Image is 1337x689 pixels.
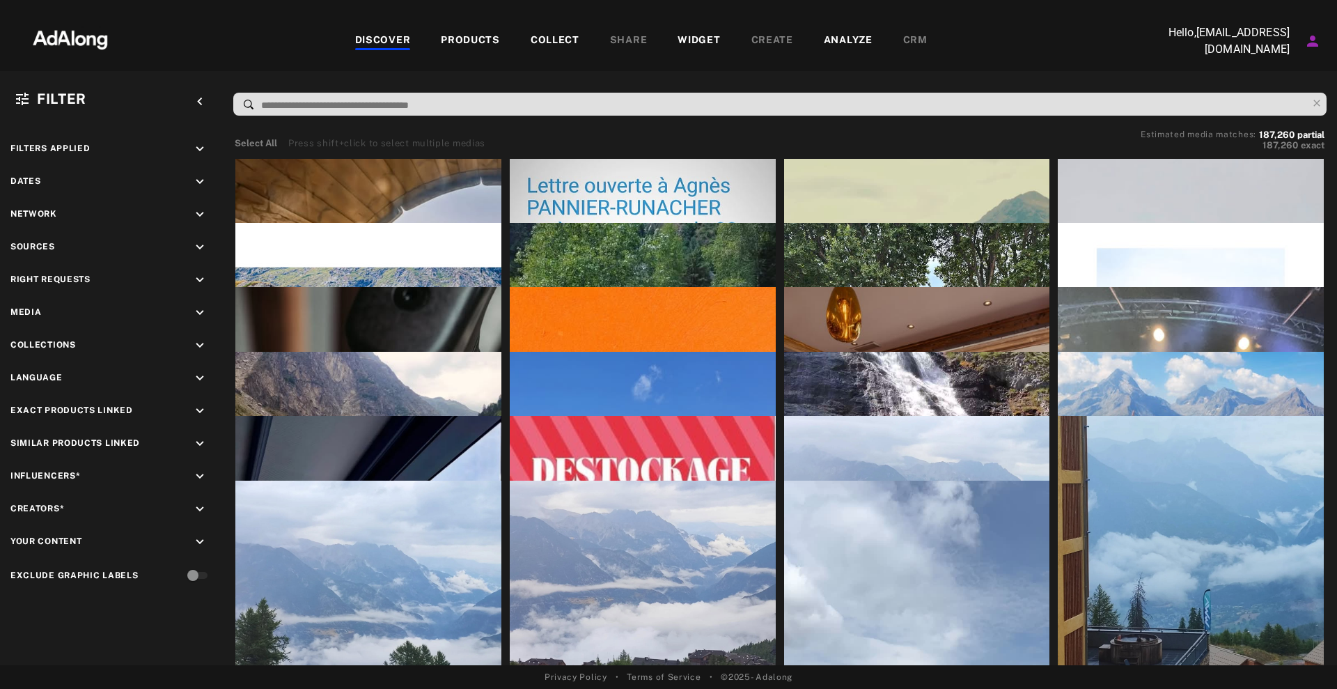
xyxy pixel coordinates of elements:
[721,671,792,683] span: © 2025 - Adalong
[903,33,928,49] div: CRM
[192,469,208,484] i: keyboard_arrow_down
[355,33,411,49] div: DISCOVER
[192,534,208,550] i: keyboard_arrow_down
[10,405,133,415] span: Exact Products Linked
[192,371,208,386] i: keyboard_arrow_down
[192,240,208,255] i: keyboard_arrow_down
[192,94,208,109] i: keyboard_arrow_left
[10,438,140,448] span: Similar Products Linked
[10,504,64,513] span: Creators*
[610,33,648,49] div: SHARE
[10,471,80,481] span: Influencers*
[288,137,485,150] div: Press shift+click to select multiple medias
[192,305,208,320] i: keyboard_arrow_down
[10,569,138,582] div: Exclude Graphic Labels
[192,272,208,288] i: keyboard_arrow_down
[192,338,208,353] i: keyboard_arrow_down
[10,307,42,317] span: Media
[441,33,500,49] div: PRODUCTS
[10,242,55,251] span: Sources
[192,141,208,157] i: keyboard_arrow_down
[1150,24,1290,58] p: Hello, [EMAIL_ADDRESS][DOMAIN_NAME]
[710,671,713,683] span: •
[616,671,619,683] span: •
[9,17,132,59] img: 63233d7d88ed69de3c212112c67096b6.png
[627,671,701,683] a: Terms of Service
[235,137,277,150] button: Select All
[1141,130,1256,139] span: Estimated media matches:
[1259,132,1324,139] button: 187,260partial
[545,671,607,683] a: Privacy Policy
[10,373,63,382] span: Language
[10,144,91,153] span: Filters applied
[10,176,41,186] span: Dates
[531,33,579,49] div: COLLECT
[10,536,81,546] span: Your Content
[192,502,208,517] i: keyboard_arrow_down
[1262,140,1298,150] span: 187,260
[1141,139,1324,153] button: 187,260exact
[678,33,720,49] div: WIDGET
[192,207,208,222] i: keyboard_arrow_down
[751,33,793,49] div: CREATE
[1301,29,1324,53] button: Account settings
[192,436,208,451] i: keyboard_arrow_down
[10,209,57,219] span: Network
[824,33,873,49] div: ANALYZE
[10,340,76,350] span: Collections
[192,403,208,419] i: keyboard_arrow_down
[10,274,91,284] span: Right Requests
[192,174,208,189] i: keyboard_arrow_down
[1259,130,1295,140] span: 187,260
[37,91,86,107] span: Filter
